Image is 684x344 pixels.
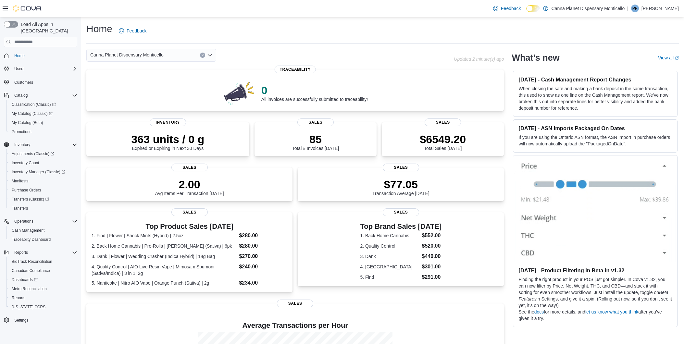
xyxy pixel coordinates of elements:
span: Canna Planet Dispensary Monticello [90,51,164,59]
span: Classification (Classic) [12,102,56,107]
button: Reports [12,249,31,256]
p: 85 [292,133,339,146]
dd: $270.00 [239,252,287,260]
span: Purchase Orders [12,188,41,193]
dd: $280.00 [239,232,287,240]
dd: $552.00 [422,232,442,240]
a: Purchase Orders [9,186,44,194]
svg: External link [675,56,679,60]
span: Manifests [12,178,28,184]
button: [US_STATE] CCRS [6,302,80,312]
h3: Top Product Sales [DATE] [92,223,287,230]
div: All invoices are successfully submitted to traceability! [261,84,368,102]
a: View allExternal link [658,55,679,60]
p: | [627,5,628,12]
p: Finding the right product in your POS just got simpler. In Cova v1.32, you can now filter by Pric... [518,276,672,309]
a: My Catalog (Classic) [6,109,80,118]
span: Settings [14,318,28,323]
a: Feedback [491,2,523,15]
button: Inventory Count [6,158,80,167]
dt: 4. Quality Control | AIO Live Resin Vape | Mimosa x Spumoni (Sativa/Indica) | 3 in 1| 2g [92,264,236,276]
a: Manifests [9,177,31,185]
span: Operations [12,217,77,225]
span: Canadian Compliance [9,267,77,275]
span: Reports [14,250,28,255]
span: Adjustments (Classic) [9,150,77,158]
p: If you are using the Ontario ASN format, the ASN Import in purchase orders will now automatically... [518,134,672,147]
span: Traceabilty Dashboard [9,236,77,243]
span: Users [14,66,24,71]
p: [PERSON_NAME] [641,5,679,12]
dt: 3. Dank [360,253,419,260]
div: Avg Items Per Transaction [DATE] [155,178,224,196]
button: Users [1,64,80,73]
p: 0 [261,84,368,97]
button: Reports [1,248,80,257]
span: Inventory Count [9,159,77,167]
span: Load All Apps in [GEOGRAPHIC_DATA] [18,21,77,34]
span: Sales [277,300,313,307]
a: My Catalog (Classic) [9,110,55,117]
p: Updated 2 minute(s) ago [454,56,504,62]
div: Transaction Average [DATE] [372,178,429,196]
a: My Catalog (Beta) [9,119,46,127]
h3: [DATE] - ASN Imports Packaged On Dates [518,125,672,131]
a: Inventory Count [9,159,42,167]
span: Metrc Reconciliation [12,286,47,291]
dd: $440.00 [422,252,442,260]
input: Dark Mode [526,5,540,12]
button: Transfers [6,204,80,213]
button: Promotions [6,127,80,136]
a: Adjustments (Classic) [6,149,80,158]
span: Inventory Manager (Classic) [12,169,65,175]
img: 0 [222,80,256,106]
span: Sales [425,118,461,126]
button: Purchase Orders [6,186,80,195]
span: Transfers [12,206,28,211]
a: Canadian Compliance [9,267,53,275]
button: Catalog [12,92,30,99]
p: Canna Planet Dispensary Monticello [552,5,625,12]
span: My Catalog (Classic) [12,111,53,116]
span: Promotions [12,129,31,134]
span: Reports [12,249,77,256]
button: Catalog [1,91,80,100]
a: Metrc Reconciliation [9,285,49,293]
span: Sales [171,208,208,216]
span: Classification (Classic) [9,101,77,108]
span: Catalog [14,93,28,98]
span: My Catalog (Beta) [12,120,43,125]
dt: 5. Nanticoke | Nitro AIO Vape | Orange Punch (Sativa) | 2g [92,280,236,286]
span: Sales [171,164,208,171]
span: Cash Management [12,228,44,233]
button: Cash Management [6,226,80,235]
dd: $234.00 [239,279,287,287]
span: BioTrack Reconciliation [9,258,77,265]
a: Transfers (Classic) [6,195,80,204]
dd: $301.00 [422,263,442,271]
a: Inventory Manager (Classic) [9,168,68,176]
span: Feedback [501,5,521,12]
span: Customers [14,80,33,85]
dt: 1. Find | Flower | Shock Mints (Hybrid) | 2.5oz [92,232,236,239]
dt: 2. Back Home Cannabis | Pre-Rolls | [PERSON_NAME] (Sativa) | 6pk [92,243,236,249]
dt: 1. Back Home Cannabis [360,232,419,239]
button: Operations [1,217,80,226]
span: Sales [383,208,419,216]
a: Settings [12,316,31,324]
nav: Complex example [4,48,77,342]
span: Transfers (Classic) [9,195,77,203]
div: Total Sales [DATE] [420,133,466,151]
span: Home [14,53,25,58]
button: Clear input [200,53,205,58]
span: Washington CCRS [9,303,77,311]
button: Home [1,51,80,60]
span: Customers [12,78,77,86]
button: Settings [1,315,80,325]
span: My Catalog (Classic) [9,110,77,117]
button: Inventory [1,140,80,149]
dt: 3. Dank | Flower | Wedding Crasher (Indica Hybrid) | 14g Bag [92,253,236,260]
button: Inventory [12,141,33,149]
img: Cova [13,5,42,12]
